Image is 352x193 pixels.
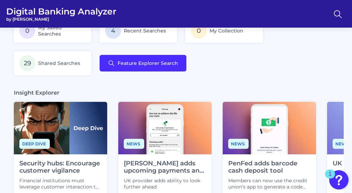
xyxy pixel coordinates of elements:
button: Feature Explorer Search [100,55,186,71]
span: 29 [19,55,35,71]
h3: Insight Explorer [14,89,59,96]
h4: Security hubs: Encourage customer vigilance [19,160,102,175]
span: 0 [19,23,35,39]
span: My Collection [210,28,243,34]
span: Shared Searches [38,60,80,66]
span: Digital Banking Analyzer [6,6,117,17]
span: Recent Searches [124,28,166,34]
a: 29Shared Searches [14,51,91,75]
a: 0My Saved Searches [14,19,91,43]
p: Members can now use the credit union’s app to generate a code and deposit cash at participating r... [228,177,311,190]
img: News - Phone.png [223,102,316,154]
p: UK provider adds ability to look further ahead [124,177,206,190]
span: 4 [105,23,121,39]
a: News [228,140,249,147]
button: Open Resource Center, 1 new notification [329,170,349,190]
span: Feature Explorer Search [118,60,178,66]
a: Deep dive [19,140,50,147]
p: Financial institutions must leverage customer interaction to improve account security through ded... [19,177,102,190]
a: 0My Collection [185,19,263,43]
a: 4Recent Searches [100,19,177,43]
div: 1 [328,174,332,183]
span: Deep dive [19,139,50,149]
span: News [124,139,144,149]
span: My Saved Searches [38,25,86,37]
h4: [PERSON_NAME] adds upcoming payments and plan features [124,160,206,175]
h4: PenFed adds barcode cash deposit tool [228,160,311,175]
a: News [124,140,144,147]
img: News - Phone (4).png [118,102,212,154]
span: News [228,139,249,149]
span: by [PERSON_NAME] [6,17,117,22]
img: Deep Dives with Right Label.png [14,102,107,154]
span: 0 [191,23,207,39]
